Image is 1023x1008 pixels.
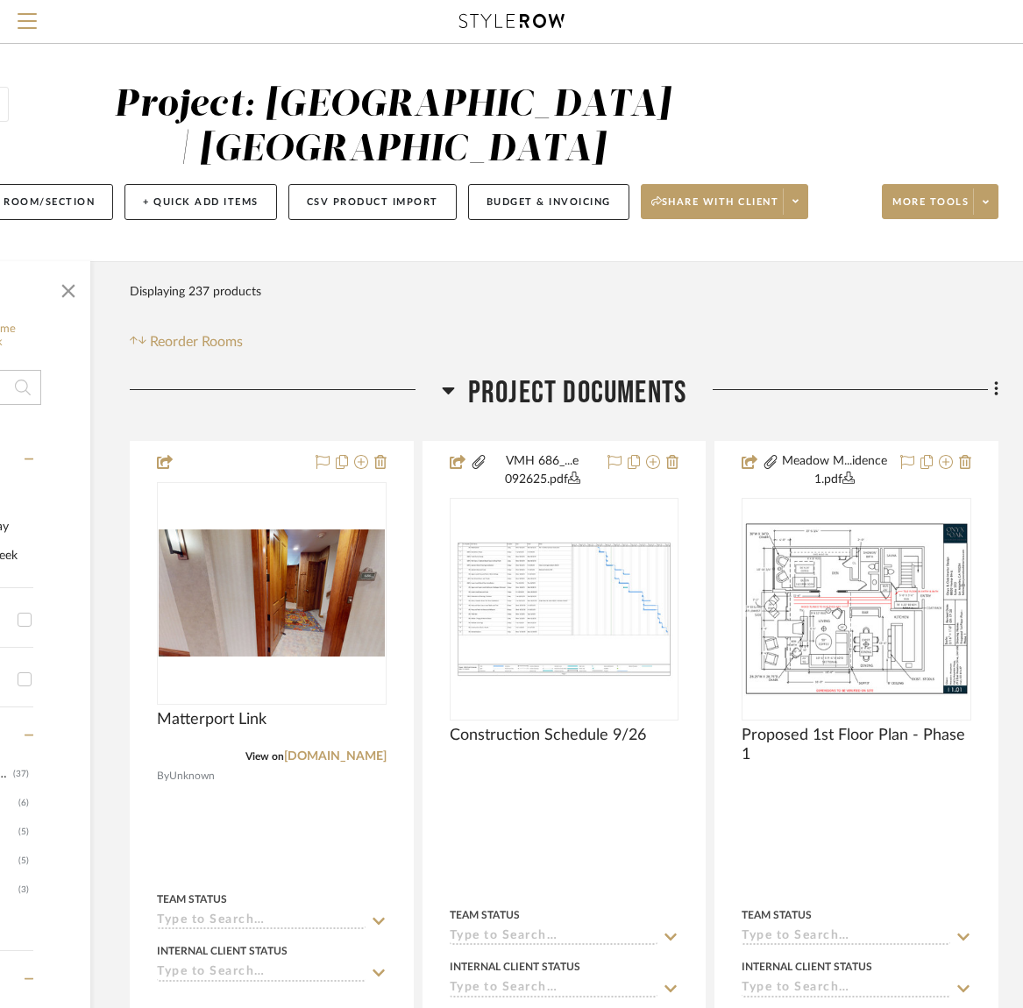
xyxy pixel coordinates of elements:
[641,184,809,219] button: Share with client
[157,768,169,784] span: By
[450,907,520,923] div: Team Status
[742,726,971,764] span: Proposed 1st Floor Plan - Phase 1
[450,726,646,745] span: Construction Schedule 9/26
[892,195,969,222] span: More tools
[468,184,629,220] button: Budget & Invoicing
[157,710,266,729] span: Matterport Link
[288,184,457,220] button: CSV Product Import
[468,374,686,412] span: Project Documents
[18,789,29,817] div: (6)
[451,536,678,682] img: Construction Schedule 9/26
[18,818,29,846] div: (5)
[13,760,29,788] div: (37)
[245,751,284,762] span: View on
[882,184,998,219] button: More tools
[51,270,86,305] button: Close
[150,331,243,352] span: Reorder Rooms
[124,184,277,220] button: + Quick Add Items
[651,195,779,222] span: Share with client
[157,891,227,907] div: Team Status
[742,907,812,923] div: Team Status
[742,981,950,997] input: Type to Search…
[18,847,29,875] div: (5)
[114,87,671,168] div: Project: [GEOGRAPHIC_DATA] | [GEOGRAPHIC_DATA]
[18,876,29,904] div: (3)
[157,913,366,930] input: Type to Search…
[450,959,580,975] div: Internal Client Status
[157,965,366,982] input: Type to Search…
[743,522,970,696] img: Proposed 1st Floor Plan - Phase 1
[450,981,658,997] input: Type to Search…
[742,959,872,975] div: Internal Client Status
[158,483,386,704] div: 0
[130,331,243,352] button: Reorder Rooms
[159,529,385,657] img: Matterport Link
[450,929,658,946] input: Type to Search…
[742,929,950,946] input: Type to Search…
[157,943,288,959] div: Internal Client Status
[451,499,678,720] div: 0
[779,452,890,489] button: Meadow M...idence 1.pdf
[487,452,598,489] button: VMH 686_...e 092625.pdf
[169,768,215,784] span: Unknown
[742,499,970,720] div: 0
[284,750,387,763] a: [DOMAIN_NAME]
[130,274,261,309] div: Displaying 237 products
